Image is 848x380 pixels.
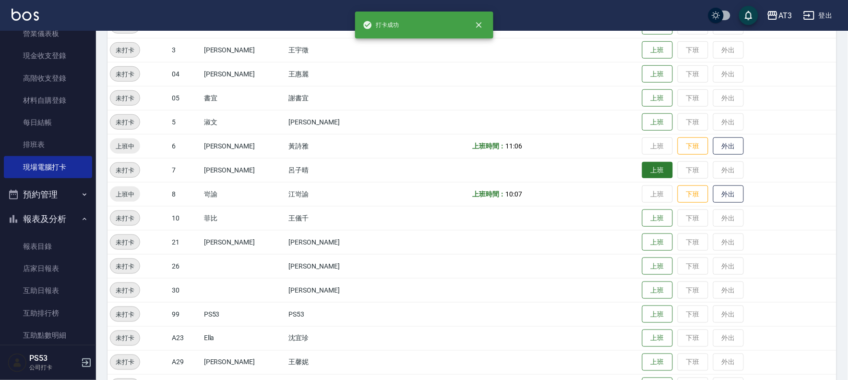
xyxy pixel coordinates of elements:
[287,86,385,110] td: 謝書宜
[12,9,39,21] img: Logo
[472,142,506,150] b: 上班時間：
[287,110,385,134] td: [PERSON_NAME]
[169,326,202,350] td: A23
[169,38,202,62] td: 3
[287,254,385,278] td: [PERSON_NAME]
[472,190,506,198] b: 上班時間：
[110,93,140,103] span: 未打卡
[287,182,385,206] td: 江岢諭
[287,230,385,254] td: [PERSON_NAME]
[287,134,385,158] td: 黃詩雅
[4,280,92,302] a: 互助日報表
[110,141,140,151] span: 上班中
[678,137,708,155] button: 下班
[110,45,140,55] span: 未打卡
[202,230,287,254] td: [PERSON_NAME]
[169,206,202,230] td: 10
[4,182,92,207] button: 預約管理
[169,254,202,278] td: 26
[110,213,140,223] span: 未打卡
[202,302,287,326] td: PS53
[202,62,287,86] td: [PERSON_NAME]
[110,333,140,343] span: 未打卡
[110,237,140,247] span: 未打卡
[363,20,399,30] span: 打卡成功
[169,134,202,158] td: 6
[4,111,92,134] a: 每日結帳
[778,10,792,22] div: AT3
[169,86,202,110] td: 05
[110,261,140,271] span: 未打卡
[642,65,673,83] button: 上班
[287,278,385,302] td: [PERSON_NAME]
[4,235,92,257] a: 報表目錄
[506,142,523,150] span: 11:06
[287,38,385,62] td: 王宇徵
[202,326,287,350] td: Ella
[642,113,673,131] button: 上班
[202,38,287,62] td: [PERSON_NAME]
[468,14,490,36] button: close
[110,357,140,368] span: 未打卡
[287,206,385,230] td: 王儀千
[202,110,287,134] td: 淑文
[169,182,202,206] td: 8
[287,350,385,374] td: 王馨妮
[4,89,92,111] a: 材料自購登錄
[29,354,78,363] h5: PS53
[800,7,836,25] button: 登出
[287,326,385,350] td: 沈宜珍
[169,110,202,134] td: 5
[642,330,673,347] button: 上班
[642,209,673,227] button: 上班
[642,354,673,371] button: 上班
[642,233,673,251] button: 上班
[169,230,202,254] td: 21
[110,285,140,295] span: 未打卡
[678,185,708,203] button: 下班
[287,62,385,86] td: 王惠麗
[110,69,140,79] span: 未打卡
[110,309,140,319] span: 未打卡
[739,6,758,25] button: save
[642,89,673,107] button: 上班
[642,41,673,59] button: 上班
[202,158,287,182] td: [PERSON_NAME]
[287,158,385,182] td: 呂子晴
[4,67,92,89] a: 高階收支登錄
[713,137,744,155] button: 外出
[202,350,287,374] td: [PERSON_NAME]
[4,207,92,232] button: 報表及分析
[287,302,385,326] td: PS53
[110,189,140,199] span: 上班中
[169,350,202,374] td: A29
[763,6,796,25] button: AT3
[4,23,92,45] a: 營業儀表板
[169,62,202,86] td: 04
[4,134,92,156] a: 排班表
[642,282,673,299] button: 上班
[202,86,287,110] td: 書宜
[202,134,287,158] td: [PERSON_NAME]
[713,185,744,203] button: 外出
[642,306,673,323] button: 上班
[202,206,287,230] td: 菲比
[169,158,202,182] td: 7
[110,117,140,127] span: 未打卡
[4,45,92,67] a: 現金收支登錄
[506,190,523,198] span: 10:07
[8,353,27,372] img: Person
[202,182,287,206] td: 岢諭
[642,257,673,275] button: 上班
[169,278,202,302] td: 30
[4,324,92,346] a: 互助點數明細
[4,302,92,324] a: 互助排行榜
[4,257,92,280] a: 店家日報表
[169,302,202,326] td: 99
[29,363,78,372] p: 公司打卡
[642,162,673,179] button: 上班
[110,165,140,175] span: 未打卡
[4,156,92,178] a: 現場電腦打卡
